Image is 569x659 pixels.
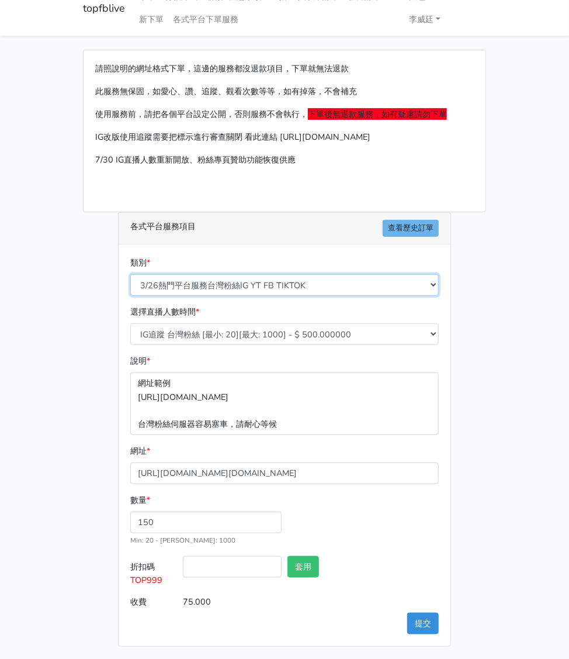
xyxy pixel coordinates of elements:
[134,8,168,31] a: 新下單
[130,494,150,507] label: 數量
[130,444,150,458] label: 網址
[130,574,162,586] span: TOP999
[308,108,447,120] span: 下單後無退款服務，如有疑慮請勿下單
[127,556,180,591] label: 折扣碼
[168,8,243,31] a: 各式平台下單服務
[95,108,474,121] p: 使用服務前，請把各個平台設定公開，否則服務不會執行，
[127,591,180,613] label: 收費
[130,536,235,545] small: Min: 20 - [PERSON_NAME]: 1000
[130,372,439,434] p: 網址範例 [URL][DOMAIN_NAME] 台灣粉絲伺服器容易塞車，請耐心等候
[404,8,445,31] a: 李威廷
[383,220,439,237] a: 查看歷史訂單
[407,613,439,634] button: 提交
[130,305,199,319] label: 選擇直播人數時間
[287,556,319,578] button: 套用
[119,213,450,244] div: 各式平台服務項目
[95,153,474,167] p: 7/30 IG直播人數重新開放、粉絲專頁贊助功能恢復供應
[95,85,474,98] p: 此服務無保固，如愛心、讚、追蹤、觀看次數等等，如有掉落，不會補充
[130,256,150,270] label: 類別
[95,62,474,75] p: 請照說明的網址格式下單，這邊的服務都沒退款項目，下單就無法退款
[95,130,474,144] p: IG改版使用追蹤需要把標示進行審查關閉 看此連結 [URL][DOMAIN_NAME]
[130,354,150,368] label: 說明
[130,463,439,484] input: 這邊填入網址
